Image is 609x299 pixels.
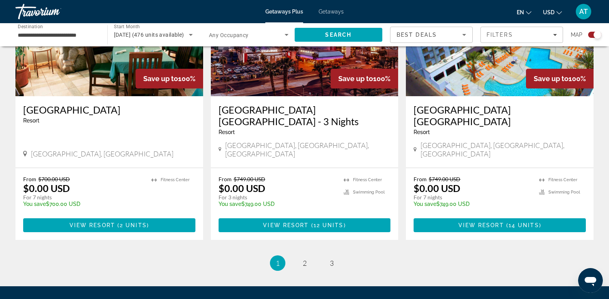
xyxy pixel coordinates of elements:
[548,177,577,182] span: Fitness Center
[219,176,232,182] span: From
[295,28,383,42] button: Search
[219,104,391,127] a: [GEOGRAPHIC_DATA] [GEOGRAPHIC_DATA] - 3 Nights
[573,3,594,20] button: User Menu
[480,27,563,43] button: Filters
[526,69,594,88] div: 100%
[579,8,588,15] span: AT
[23,201,46,207] span: You save
[517,9,524,15] span: en
[509,222,539,228] span: 14 units
[319,8,344,15] a: Getaways
[429,176,460,182] span: $749.00 USD
[114,24,140,29] span: Start Month
[209,32,249,38] span: Any Occupancy
[15,2,93,22] a: Travorium
[353,177,382,182] span: Fitness Center
[219,218,391,232] button: View Resort(12 units)
[31,149,173,158] span: [GEOGRAPHIC_DATA], [GEOGRAPHIC_DATA]
[115,222,149,228] span: ( )
[414,201,436,207] span: You save
[303,259,307,267] span: 2
[414,176,427,182] span: From
[18,24,43,29] span: Destination
[414,194,531,201] p: For 7 nights
[219,201,336,207] p: $749.00 USD
[414,129,430,135] span: Resort
[397,32,437,38] span: Best Deals
[309,222,346,228] span: ( )
[120,222,147,228] span: 2 units
[38,176,70,182] span: $700.00 USD
[578,268,603,293] iframe: Button to launch messaging window
[265,8,303,15] a: Getaways Plus
[23,218,195,232] button: View Resort(2 units)
[70,222,115,228] span: View Resort
[23,194,144,201] p: For 7 nights
[338,75,373,83] span: Save up to
[353,190,385,195] span: Swimming Pool
[234,176,265,182] span: $749.00 USD
[571,29,582,40] span: Map
[114,32,184,38] span: [DATE] (476 units available)
[18,31,97,40] input: Select destination
[534,75,568,83] span: Save up to
[276,259,280,267] span: 1
[219,194,336,201] p: For 3 nights
[23,104,195,116] a: [GEOGRAPHIC_DATA]
[421,141,586,158] span: [GEOGRAPHIC_DATA], [GEOGRAPHIC_DATA], [GEOGRAPHIC_DATA]
[161,177,190,182] span: Fitness Center
[23,117,39,124] span: Resort
[414,218,586,232] button: View Resort(14 units)
[331,69,398,88] div: 100%
[458,222,504,228] span: View Resort
[414,182,460,194] p: $0.00 USD
[397,30,466,39] mat-select: Sort by
[414,104,586,127] a: [GEOGRAPHIC_DATA] [GEOGRAPHIC_DATA]
[219,182,265,194] p: $0.00 USD
[143,75,178,83] span: Save up to
[543,7,562,18] button: Change currency
[15,255,594,271] nav: Pagination
[23,176,36,182] span: From
[543,9,555,15] span: USD
[330,259,334,267] span: 3
[314,222,344,228] span: 12 units
[23,201,144,207] p: $700.00 USD
[325,32,351,38] span: Search
[219,129,235,135] span: Resort
[504,222,541,228] span: ( )
[23,182,70,194] p: $0.00 USD
[487,32,513,38] span: Filters
[225,141,390,158] span: [GEOGRAPHIC_DATA], [GEOGRAPHIC_DATA], [GEOGRAPHIC_DATA]
[517,7,531,18] button: Change language
[136,69,203,88] div: 100%
[263,222,309,228] span: View Resort
[414,201,531,207] p: $749.00 USD
[219,201,241,207] span: You save
[548,190,580,195] span: Swimming Pool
